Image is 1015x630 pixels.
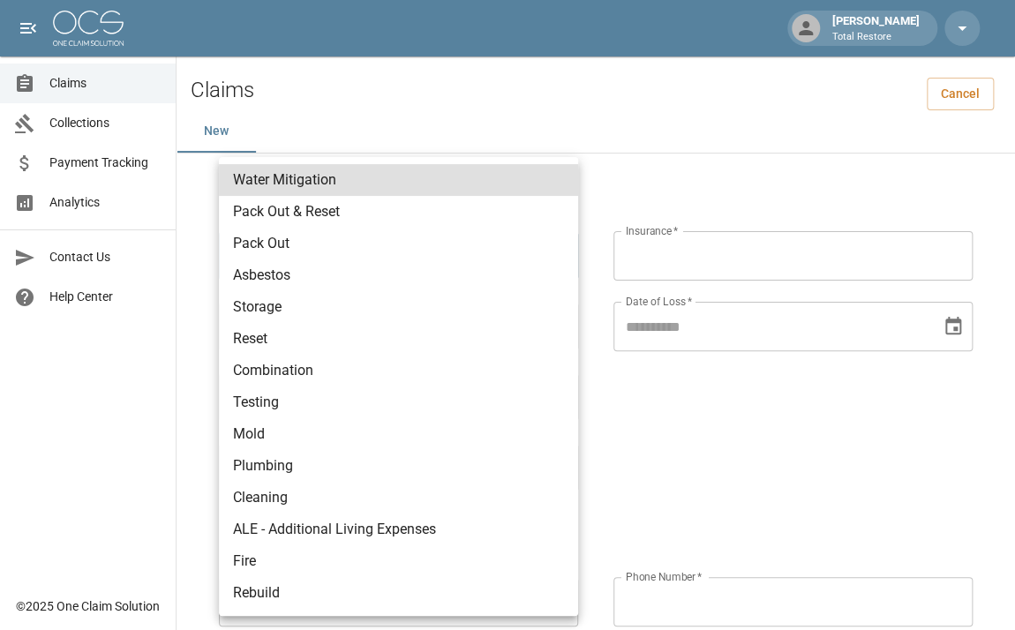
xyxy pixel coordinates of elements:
[219,259,578,291] li: Asbestos
[219,514,578,545] li: ALE - Additional Living Expenses
[219,545,578,577] li: Fire
[219,323,578,355] li: Reset
[219,418,578,450] li: Mold
[219,450,578,482] li: Plumbing
[219,291,578,323] li: Storage
[219,228,578,259] li: Pack Out
[219,355,578,386] li: Combination
[219,482,578,514] li: Cleaning
[219,386,578,418] li: Testing
[219,196,578,228] li: Pack Out & Reset
[219,577,578,609] li: Rebuild
[219,164,578,196] li: Water Mitigation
